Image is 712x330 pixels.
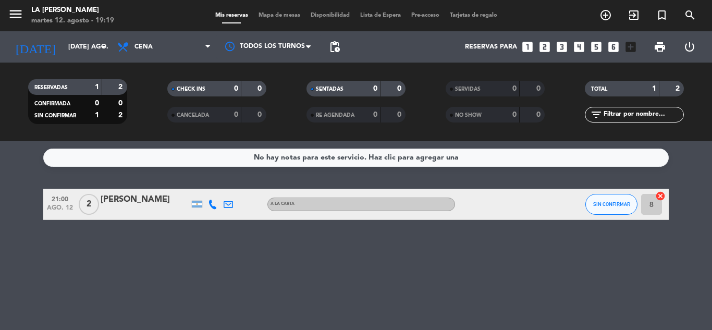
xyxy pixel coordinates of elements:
[397,111,403,118] strong: 0
[656,9,668,21] i: turned_in_not
[234,85,238,92] strong: 0
[8,35,63,58] i: [DATE]
[512,85,517,92] strong: 0
[271,202,294,206] span: A LA CARTA
[585,194,637,215] button: SIN CONFIRMAR
[31,5,114,16] div: LA [PERSON_NAME]
[555,40,569,54] i: looks_3
[406,13,445,18] span: Pre-acceso
[95,112,99,119] strong: 1
[34,101,70,106] span: CONFIRMADA
[654,41,666,53] span: print
[536,85,543,92] strong: 0
[683,41,696,53] i: power_settings_new
[97,41,109,53] i: arrow_drop_down
[177,113,209,118] span: CANCELADA
[455,113,482,118] span: NO SHOW
[674,31,704,63] div: LOG OUT
[95,83,99,91] strong: 1
[95,100,99,107] strong: 0
[118,100,125,107] strong: 0
[684,9,696,21] i: search
[316,113,354,118] span: RE AGENDADA
[590,40,603,54] i: looks_5
[257,85,264,92] strong: 0
[593,201,630,207] span: SIN CONFIRMAR
[234,111,238,118] strong: 0
[655,191,666,201] i: cancel
[328,41,341,53] span: pending_actions
[355,13,406,18] span: Lista de Espera
[445,13,502,18] span: Tarjetas de regalo
[590,108,603,121] i: filter_list
[305,13,355,18] span: Disponibilidad
[465,43,517,51] span: Reservas para
[538,40,551,54] i: looks_two
[652,85,656,92] strong: 1
[47,192,73,204] span: 21:00
[47,204,73,216] span: ago. 12
[101,193,189,206] div: [PERSON_NAME]
[34,113,76,118] span: SIN CONFIRMAR
[521,40,534,54] i: looks_one
[373,111,377,118] strong: 0
[599,9,612,21] i: add_circle_outline
[177,87,205,92] span: CHECK INS
[624,40,637,54] i: add_box
[8,6,23,26] button: menu
[118,83,125,91] strong: 2
[79,194,99,215] span: 2
[253,13,305,18] span: Mapa de mesas
[210,13,253,18] span: Mis reservas
[118,112,125,119] strong: 2
[254,152,459,164] div: No hay notas para este servicio. Haz clic para agregar una
[257,111,264,118] strong: 0
[34,85,68,90] span: RESERVADAS
[134,43,153,51] span: Cena
[512,111,517,118] strong: 0
[397,85,403,92] strong: 0
[572,40,586,54] i: looks_4
[316,87,343,92] span: SENTADAS
[603,109,683,120] input: Filtrar por nombre...
[628,9,640,21] i: exit_to_app
[607,40,620,54] i: looks_6
[373,85,377,92] strong: 0
[676,85,682,92] strong: 2
[455,87,481,92] span: SERVIDAS
[591,87,607,92] span: TOTAL
[31,16,114,26] div: martes 12. agosto - 19:19
[536,111,543,118] strong: 0
[8,6,23,22] i: menu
